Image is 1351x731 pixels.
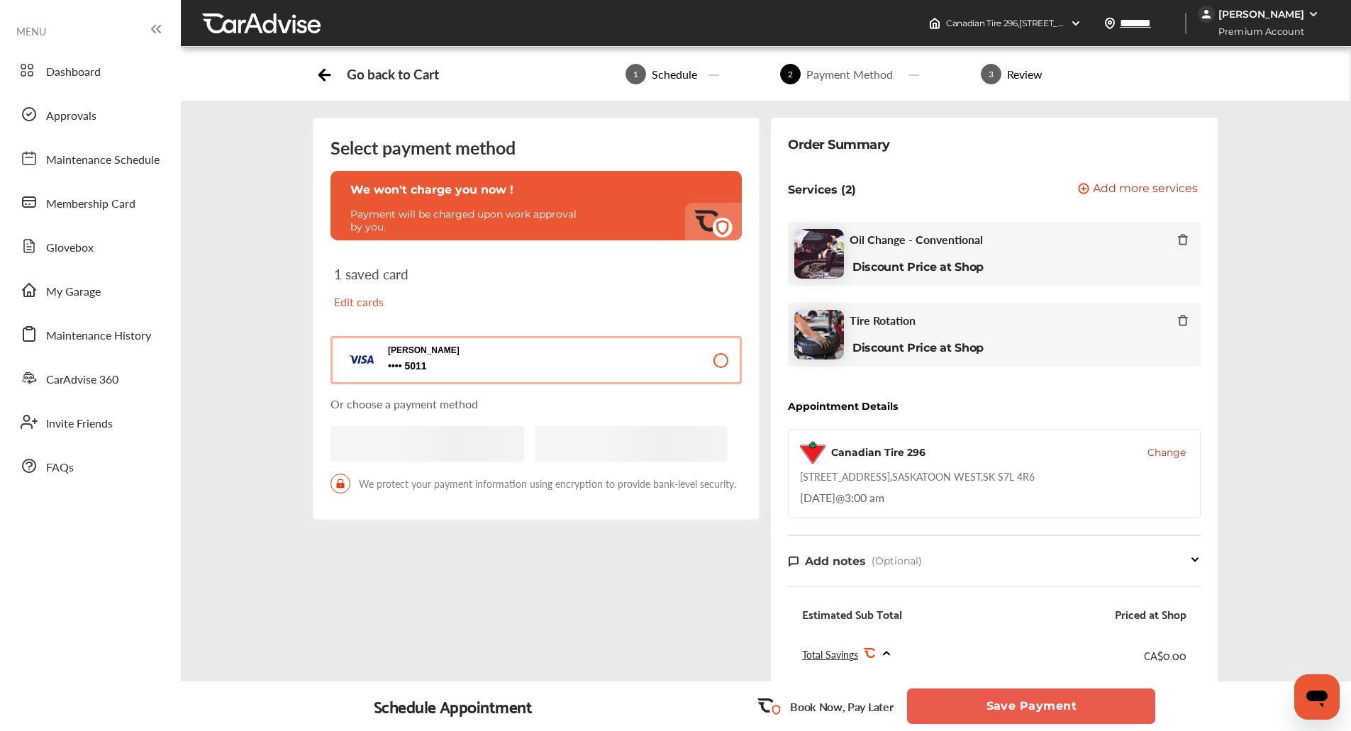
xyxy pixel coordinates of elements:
span: Membership Card [46,195,135,213]
div: Schedule [646,66,703,82]
span: 3 [981,64,1001,84]
button: Save Payment [907,688,1155,724]
a: Invite Friends [13,403,167,440]
span: Maintenance History [46,327,151,345]
p: Book Now, Pay Later [790,698,893,715]
span: 5011 [388,359,530,373]
span: 2 [780,64,801,84]
span: Add notes [805,554,866,568]
img: header-divider.bc55588e.svg [1185,13,1186,34]
div: Go back to Cart [347,66,438,82]
p: We won't charge you now ! [350,183,722,196]
span: 1 [626,64,646,84]
span: Premium Account [1199,24,1315,39]
a: CarAdvise 360 [13,359,167,396]
span: (Optional) [872,554,922,567]
span: 3:00 am [845,489,884,506]
a: Maintenance History [13,316,167,352]
span: MENU [16,26,46,37]
p: Services (2) [788,183,856,196]
p: Or choose a payment method [330,396,742,412]
p: Edit cards [334,294,528,310]
a: Approvals [13,96,167,133]
button: Add more services [1078,183,1198,196]
div: Priced at Shop [1115,607,1186,621]
div: CA$0.00 [1144,645,1186,664]
div: 1 saved card [334,266,528,321]
span: @ [835,489,845,506]
a: Glovebox [13,228,167,264]
span: CarAdvise 360 [46,371,118,389]
img: jVpblrzwTbfkPYzPPzSLxeg0AAAAASUVORK5CYII= [1198,6,1215,23]
span: Maintenance Schedule [46,151,160,169]
iframe: Button to launch messaging window [1294,674,1340,720]
span: [DATE] [800,489,835,506]
img: header-down-arrow.9dd2ce7d.svg [1070,18,1082,29]
span: Oil Change - Conventional [850,233,983,246]
button: [PERSON_NAME] 5011 5011 [330,336,742,384]
img: LockIcon.bb451512.svg [330,474,350,493]
span: My Garage [46,283,101,301]
span: Total Savings [802,647,858,662]
div: Review [1001,66,1048,82]
div: Payment Method [801,66,899,82]
img: tire-rotation-thumb.jpg [794,310,844,359]
span: Glovebox [46,239,94,257]
div: Estimated Sub Total [802,607,902,621]
span: Add more services [1093,183,1198,196]
div: Canadian Tire 296 [831,445,925,459]
img: oil-change-thumb.jpg [794,229,844,279]
img: note-icon.db9493fa.svg [788,555,799,567]
p: 5011 [388,359,402,373]
span: Approvals [46,107,96,125]
div: Order Summary [788,135,890,155]
div: [PERSON_NAME] [1218,8,1304,21]
a: Membership Card [13,184,167,221]
img: location_vector.a44bc228.svg [1104,18,1116,29]
a: Maintenance Schedule [13,140,167,177]
div: Select payment method [330,135,742,160]
p: [PERSON_NAME] [388,345,530,355]
a: FAQs [13,447,167,484]
p: Payment will be charged upon work approval by you. [350,208,584,233]
button: Change [1147,445,1186,459]
span: Canadian Tire 296 , [STREET_ADDRESS] SASKATOON WEST , SK S7L 4R6 [946,18,1230,28]
a: Dashboard [13,52,167,89]
img: WGsFRI8htEPBVLJbROoPRyZpYNWhNONpIPPETTm6eUC0GeLEiAAAAAElFTkSuQmCC [1308,9,1319,20]
span: Dashboard [46,63,101,82]
div: Schedule Appointment [374,696,533,716]
b: Discount Price at Shop [852,341,984,355]
div: N/A [1167,679,1186,693]
span: Invite Friends [46,415,113,433]
span: FAQs [46,459,74,477]
img: logo-canadian-tire.png [800,441,825,464]
img: header-home-logo.8d720a4f.svg [929,18,940,29]
a: Add more services [1078,183,1201,196]
span: We protect your payment information using encryption to provide bank-level security. [330,474,742,493]
div: [STREET_ADDRESS] , SASKATOON WEST , SK S7L 4R6 [800,469,1035,484]
div: CarAdvise Price [802,679,866,693]
a: My Garage [13,272,167,308]
b: Discount Price at Shop [852,260,984,274]
div: Appointment Details [788,401,898,412]
span: Tire Rotation [850,313,916,327]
